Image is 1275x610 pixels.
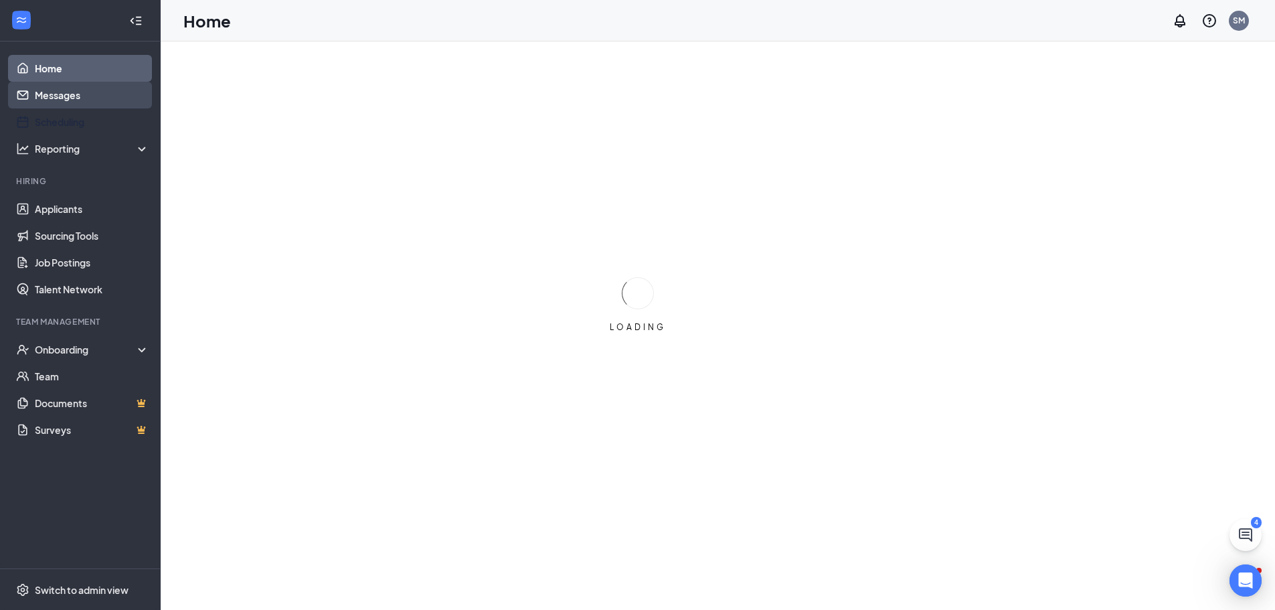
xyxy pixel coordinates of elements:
a: Job Postings [35,249,149,276]
a: Team [35,363,149,390]
div: Hiring [16,175,147,187]
div: Switch to admin view [35,583,129,597]
svg: UserCheck [16,343,29,356]
svg: Notifications [1172,13,1188,29]
a: Talent Network [35,276,149,303]
div: Onboarding [35,343,138,356]
a: DocumentsCrown [35,390,149,416]
a: Sourcing Tools [35,222,149,249]
a: Messages [35,82,149,108]
a: Scheduling [35,108,149,135]
a: Applicants [35,196,149,222]
div: SM [1233,15,1245,26]
a: Home [35,55,149,82]
svg: Collapse [129,14,143,27]
div: 4 [1251,517,1262,528]
svg: ChatActive [1238,527,1254,543]
svg: WorkstreamLogo [15,13,28,27]
div: LOADING [604,321,671,333]
svg: Analysis [16,142,29,155]
button: ChatActive [1229,519,1262,551]
div: Reporting [35,142,150,155]
div: Open Intercom Messenger [1229,564,1262,597]
h1: Home [183,9,231,32]
svg: QuestionInfo [1201,13,1217,29]
div: Team Management [16,316,147,327]
a: SurveysCrown [35,416,149,443]
svg: Settings [16,583,29,597]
